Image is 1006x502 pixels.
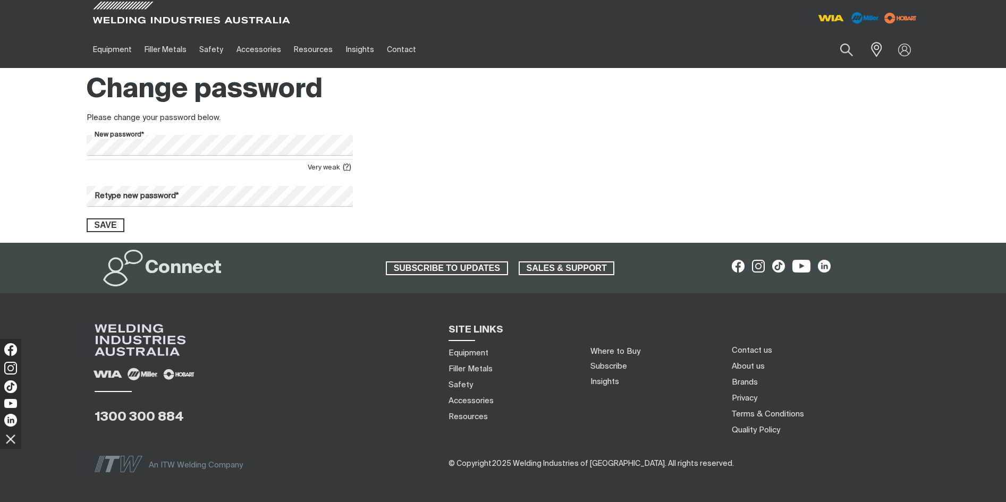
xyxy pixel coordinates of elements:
img: YouTube [4,399,17,408]
a: Accessories [449,395,494,406]
div: Please change your password below. [87,112,920,124]
a: Safety [193,31,230,68]
nav: Main [87,31,712,68]
a: Equipment [449,347,488,359]
nav: Sitemap [445,345,578,425]
img: TikTok [4,380,17,393]
h2: Connect [145,257,222,280]
a: Contact [381,31,422,68]
a: Insights [339,31,380,68]
input: Product name or item number... [815,37,864,62]
a: Contact us [732,345,772,356]
img: miller [881,10,920,26]
a: Safety [449,379,473,390]
span: SALES & SUPPORT [520,261,614,275]
button: Save new password [87,218,125,232]
span: SUBSCRIBE TO UPDATES [387,261,507,275]
ins: ? [345,163,349,171]
h1: Change password [87,73,920,107]
span: © Copyright 2025 Welding Industries of [GEOGRAPHIC_DATA] . All rights reserved. [449,460,734,467]
a: Equipment [87,31,138,68]
img: Facebook [4,343,17,356]
div: Very weak [308,161,353,174]
a: About us [732,361,765,372]
a: Resources [288,31,339,68]
a: Accessories [230,31,288,68]
a: Filler Metals [138,31,193,68]
a: Insights [590,378,619,386]
a: Subscribe [590,362,627,370]
a: Terms & Conditions [732,409,804,420]
a: Where to Buy [590,347,640,355]
a: Brands [732,377,758,388]
span: SITE LINKS [449,325,503,335]
a: Resources [449,411,488,422]
span: ​​​​​​​​​​​​​​​​​​ ​​​​​​ [449,460,734,467]
nav: Footer [728,343,932,438]
a: 1300 300 884 [95,411,184,423]
a: SUBSCRIBE TO UPDATES [386,261,508,275]
span: Save [88,218,124,232]
a: SALES & SUPPORT [519,261,615,275]
span: ( ) [341,161,353,173]
span: An ITW Welding Company [149,461,243,469]
img: LinkedIn [4,414,17,427]
img: Instagram [4,362,17,375]
img: hide socials [2,430,20,448]
span: Very weak [308,164,340,171]
button: Search products [829,37,865,62]
a: Quality Policy [732,424,780,436]
a: Privacy [732,393,757,404]
a: Filler Metals [449,363,493,375]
